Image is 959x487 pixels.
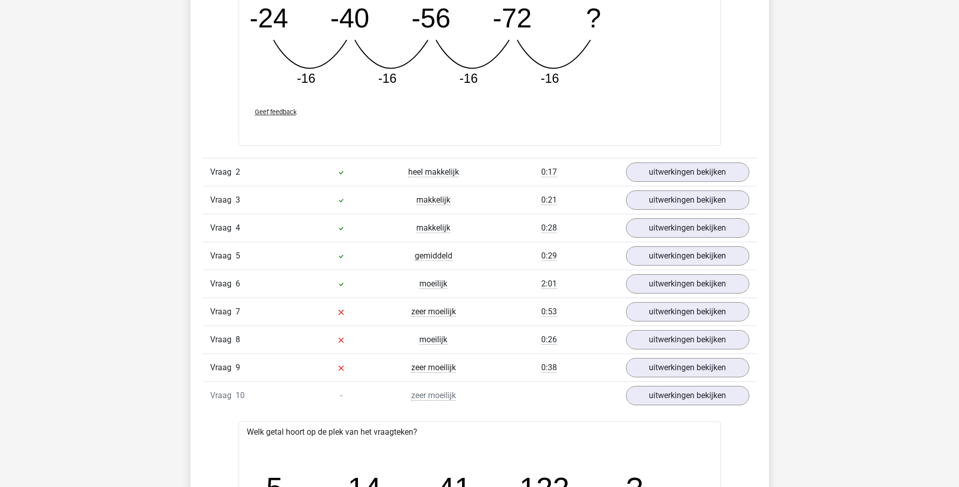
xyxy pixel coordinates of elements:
span: Vraag [210,250,236,262]
tspan: -16 [378,71,396,85]
span: Geef feedback [255,108,296,116]
span: gemiddeld [415,251,452,261]
span: Vraag [210,334,236,346]
a: uitwerkingen bekijken [626,218,749,238]
span: makkelijk [416,195,450,205]
span: 0:21 [541,195,557,205]
span: 2 [236,167,240,177]
a: uitwerkingen bekijken [626,358,749,377]
tspan: -16 [296,71,315,85]
span: Vraag [210,306,236,318]
span: 9 [236,363,240,372]
span: Vraag [210,222,236,234]
tspan: -16 [459,71,477,85]
span: zeer moeilijk [411,391,456,401]
span: 5 [236,251,240,261]
span: 7 [236,307,240,316]
tspan: -56 [411,3,450,33]
a: uitwerkingen bekijken [626,246,749,266]
span: Vraag [210,166,236,178]
div: - [295,389,387,402]
span: 0:53 [541,307,557,317]
a: uitwerkingen bekijken [626,330,749,349]
tspan: -16 [540,71,558,85]
span: 4 [236,223,240,233]
span: 2:01 [541,279,557,289]
a: uitwerkingen bekijken [626,386,749,405]
span: Vraag [210,194,236,206]
span: 3 [236,195,240,205]
span: zeer moeilijk [411,307,456,317]
span: 0:38 [541,363,557,373]
a: uitwerkingen bekijken [626,163,749,182]
tspan: -40 [330,3,369,33]
span: 0:17 [541,167,557,177]
span: 8 [236,335,240,344]
span: Vraag [210,362,236,374]
tspan: ? [586,3,601,33]
a: uitwerkingen bekijken [626,190,749,210]
span: 0:28 [541,223,557,233]
span: 6 [236,279,240,288]
a: uitwerkingen bekijken [626,302,749,321]
span: moeilijk [419,279,447,289]
tspan: -72 [492,3,532,33]
span: zeer moeilijk [411,363,456,373]
span: 0:29 [541,251,557,261]
span: moeilijk [419,335,447,345]
a: uitwerkingen bekijken [626,274,749,294]
tspan: -24 [249,3,288,33]
span: makkelijk [416,223,450,233]
span: 0:26 [541,335,557,345]
span: 10 [236,391,245,400]
span: Vraag [210,389,236,402]
span: Vraag [210,278,236,290]
span: heel makkelijk [408,167,459,177]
